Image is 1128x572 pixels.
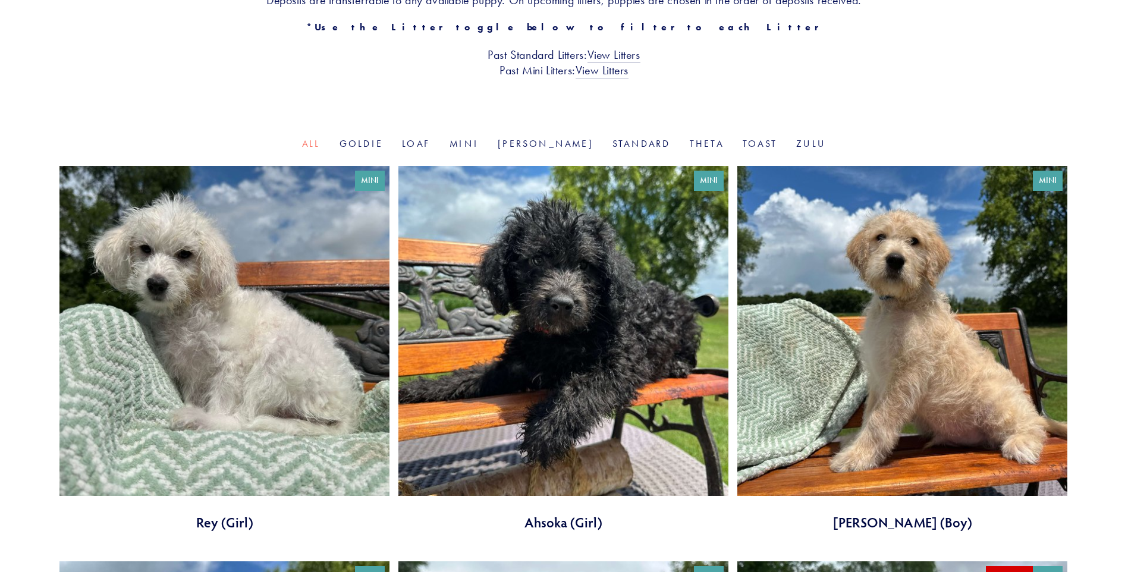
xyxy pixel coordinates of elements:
[340,138,383,149] a: Goldie
[498,138,593,149] a: [PERSON_NAME]
[402,138,431,149] a: Loaf
[450,138,479,149] a: Mini
[743,138,777,149] a: Toast
[576,63,629,78] a: View Litters
[302,138,321,149] a: All
[612,138,671,149] a: Standard
[587,48,640,63] a: View Litters
[796,138,826,149] a: Zulu
[306,21,822,33] strong: *Use the Litter toggle below to filter to each Litter
[59,47,1069,78] h3: Past Standard Litters: Past Mini Litters:
[690,138,724,149] a: Theta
